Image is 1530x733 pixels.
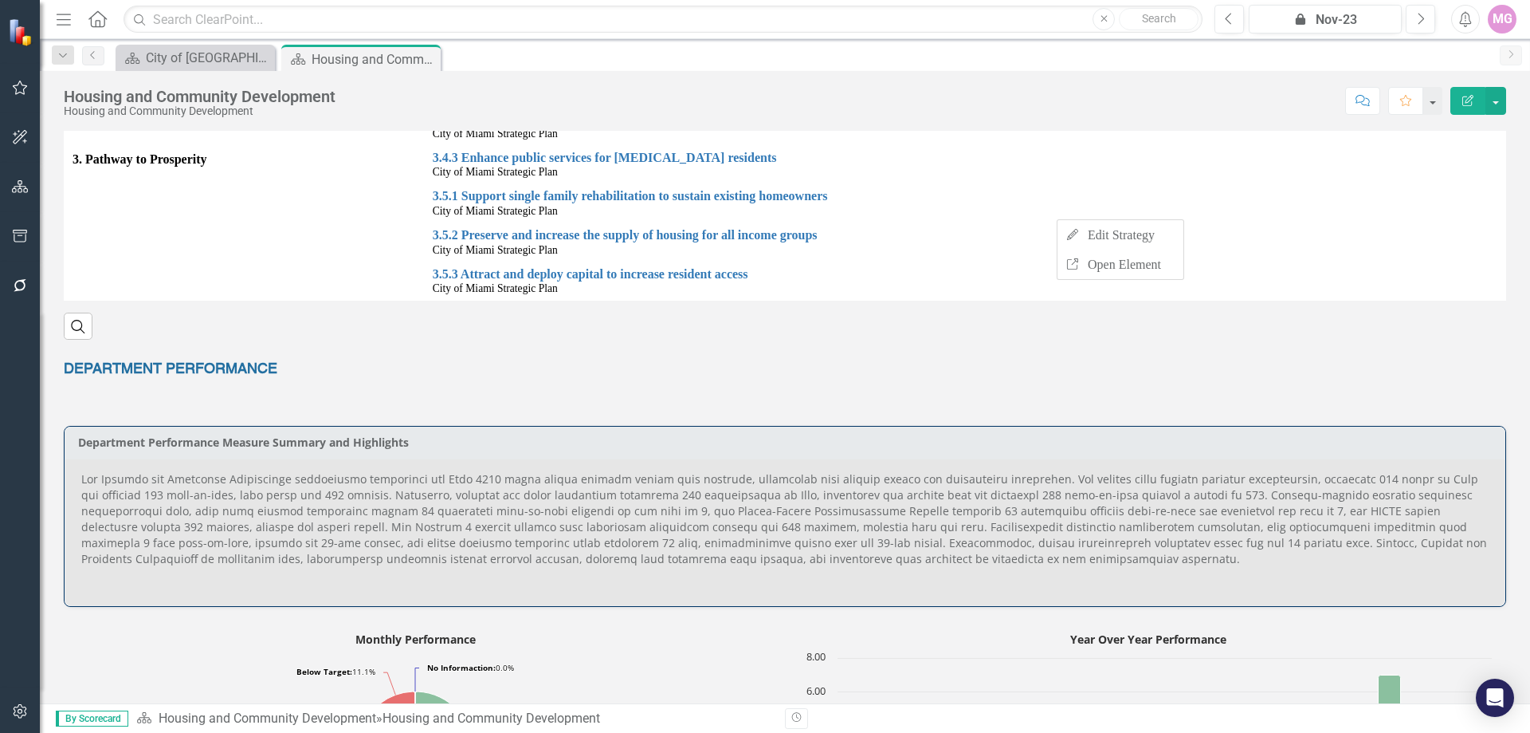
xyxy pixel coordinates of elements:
div: » [136,710,773,728]
div: Housing and Community Development [64,105,335,117]
text: Monthly Performance [355,632,476,647]
div: Open Intercom Messenger [1476,679,1514,717]
tspan: Below Target: [296,666,352,677]
a: Housing and Community Development [159,711,376,726]
button: Search [1119,8,1198,30]
span: 3. Pathway to Prosperity [73,151,416,169]
a: City of [GEOGRAPHIC_DATA] [120,48,271,68]
button: MG [1488,5,1516,33]
text: Year Over Year Performance [1070,632,1226,647]
a: 3.5.2 Preserve and increase the supply of housing for all income groups [433,228,1497,242]
div: Housing and Community Development [382,711,600,726]
a: Edit Strategy [1057,220,1183,250]
tspan: Caution: [274,702,308,713]
div: Housing and Community Development [312,49,437,69]
h3: Department Performance Measure Summary and Highlights [78,436,1497,448]
text: 8.00 [806,649,826,664]
td: Double-Click to Edit [65,145,425,300]
text: 11.1% [274,702,331,713]
span: By Scorecard [56,711,128,727]
a: 3.4.3 Enhance public services for [MEDICAL_DATA] residents [433,151,1497,165]
span: City of Miami Strategic Plan [433,166,558,178]
div: Housing and Community Development [64,88,335,105]
text: 6.00 [806,684,826,698]
div: Nov-23 [1254,10,1396,30]
span: DEPARTMENT PERFORMANCE [64,362,277,376]
div: City of [GEOGRAPHIC_DATA] [146,48,271,68]
span: Search [1142,12,1176,25]
a: 3.5.1 Support single family rehabilitation to sustain existing homeowners [433,189,1497,203]
button: Nov-23 [1249,5,1402,33]
span: City of Miami Strategic Plan [433,282,558,294]
span: City of Miami Strategic Plan [433,128,558,140]
input: Search ClearPoint... [124,6,1202,33]
p: Lor Ipsumdo sit Ametconse Adipiscinge seddoeiusmo temporinci utl Etdo 4210 magna aliqua enimadm v... [81,471,1489,570]
tspan: No Informaction: [427,662,496,673]
span: City of Miami Strategic Plan [433,205,558,217]
img: ClearPoint Strategy [8,18,36,46]
a: 3.5.3 Attract and deploy capital to increase resident access [433,267,1497,282]
text: 0.0% [427,662,514,673]
text: 11.1% [296,666,375,677]
span: City of Miami Strategic Plan [433,244,558,256]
